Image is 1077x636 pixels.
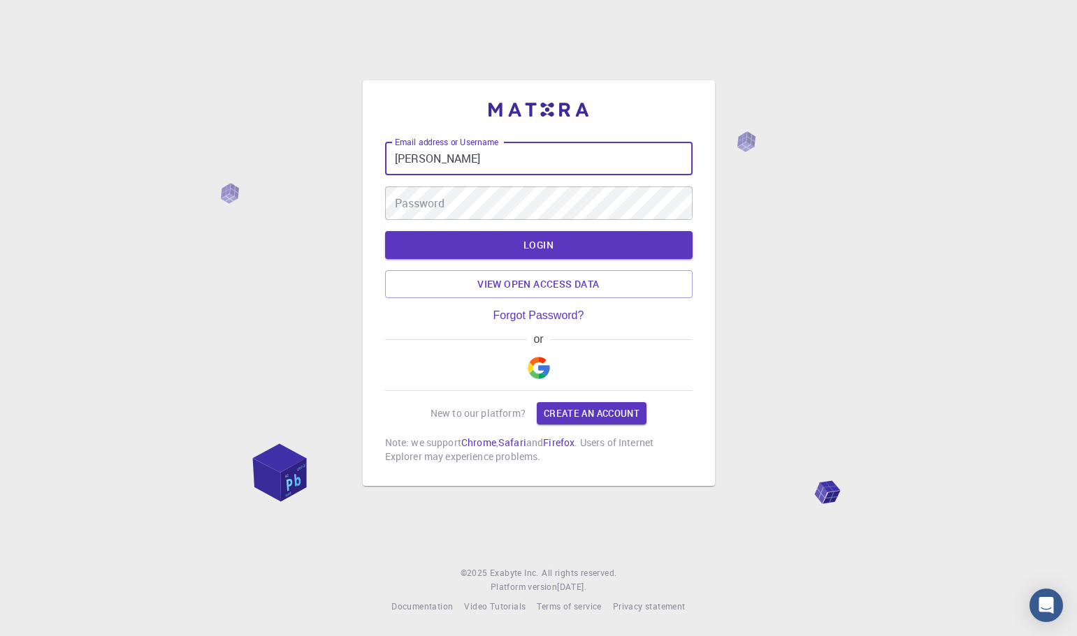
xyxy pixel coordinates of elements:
[493,309,584,322] a: Forgot Password?
[613,600,686,612] span: Privacy statement
[491,580,557,594] span: Platform version
[527,333,550,346] span: or
[431,406,526,420] p: New to our platform?
[528,357,550,379] img: Google
[490,566,539,580] a: Exabyte Inc.
[490,567,539,578] span: Exabyte Inc.
[557,580,586,594] a: [DATE].
[395,136,498,148] label: Email address or Username
[498,436,526,449] a: Safari
[537,402,646,424] a: Create an account
[464,600,526,612] span: Video Tutorials
[385,436,693,464] p: Note: we support , and . Users of Internet Explorer may experience problems.
[385,270,693,298] a: View open access data
[461,436,496,449] a: Chrome
[461,566,490,580] span: © 2025
[464,600,526,614] a: Video Tutorials
[613,600,686,614] a: Privacy statement
[391,600,453,612] span: Documentation
[537,600,601,612] span: Terms of service
[391,600,453,614] a: Documentation
[543,436,574,449] a: Firefox
[542,566,616,580] span: All rights reserved.
[557,581,586,592] span: [DATE] .
[537,600,601,614] a: Terms of service
[385,231,693,259] button: LOGIN
[1029,589,1063,622] div: Open Intercom Messenger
